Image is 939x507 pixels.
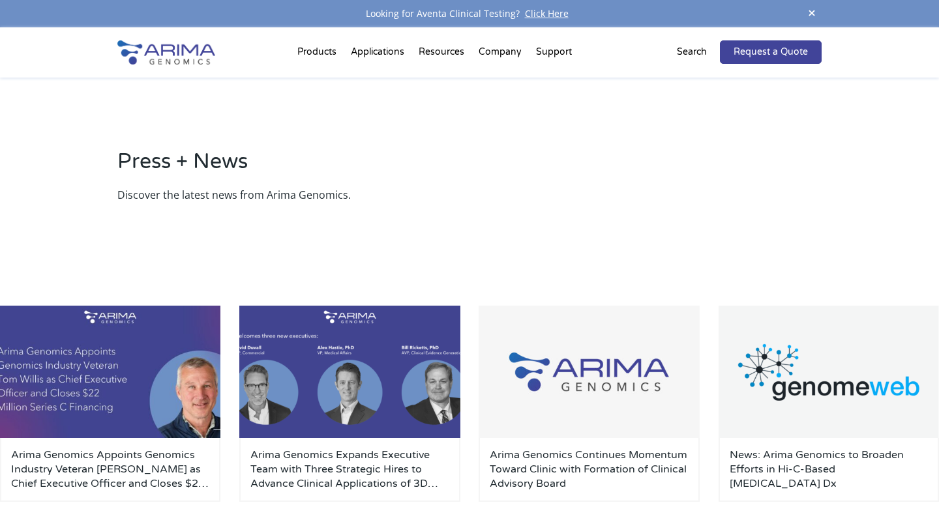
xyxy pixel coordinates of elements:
a: Arima Genomics Appoints Genomics Industry Veteran [PERSON_NAME] as Chief Executive Officer and Cl... [11,448,209,491]
a: Arima Genomics Expands Executive Team with Three Strategic Hires to Advance Clinical Applications... [250,448,449,491]
p: Search [677,44,707,61]
p: Discover the latest news from Arima Genomics. [117,186,822,203]
h2: Press + News [117,147,822,186]
a: News: Arima Genomics to Broaden Efforts in Hi-C-Based [MEDICAL_DATA] Dx [730,448,928,491]
a: Request a Quote [720,40,822,64]
img: Group-929-500x300.jpg [479,306,699,438]
div: Looking for Aventa Clinical Testing? [117,5,822,22]
img: Personnel-Announcement-LinkedIn-Carousel-22025-500x300.png [239,306,460,438]
a: Arima Genomics Continues Momentum Toward Clinic with Formation of Clinical Advisory Board [490,448,688,491]
img: GenomeWeb_Press-Release_Logo-500x300.png [719,306,939,438]
img: Arima-Genomics-logo [117,40,215,65]
a: Click Here [520,7,574,20]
